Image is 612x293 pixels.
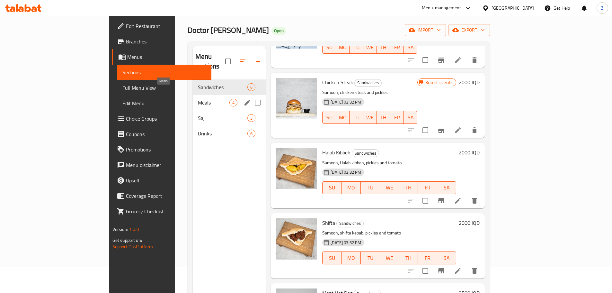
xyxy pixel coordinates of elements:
button: delete [467,193,482,208]
span: Menu disclaimer [126,161,206,169]
div: [GEOGRAPHIC_DATA] [492,5,534,12]
button: FR [390,111,404,124]
span: Z [601,5,604,12]
span: SA [440,183,454,192]
span: SU [325,43,333,52]
button: FR [390,41,404,54]
span: Halab Kibbeh [322,148,350,157]
span: Sort sections [235,54,250,69]
span: Full Menu View [122,84,206,92]
button: WE [363,111,377,124]
button: Branch-specific-item [433,193,449,208]
div: items [247,83,255,91]
img: Halab Kibbeh [276,148,317,189]
a: Promotions [112,142,211,157]
div: Sandwiches [352,149,379,157]
a: Upsell [112,173,211,188]
div: Sandwiches6 [193,79,266,95]
span: 3 [248,115,255,121]
span: TH [402,253,415,263]
div: Saj3 [193,110,266,126]
button: MO [342,252,361,264]
a: Edit Menu [117,96,211,111]
button: export [448,24,490,36]
span: Sandwiches [355,79,381,87]
span: [DATE] 03:32 PM [328,169,364,175]
span: MO [344,253,358,263]
button: WE [363,41,377,54]
span: Chicken Steak [322,78,353,87]
span: TH [402,183,415,192]
a: Edit menu item [454,56,462,64]
span: Menus [127,53,206,61]
button: TU [361,252,380,264]
button: WE [380,181,399,194]
span: MO [339,43,347,52]
span: 6 [248,84,255,90]
span: SU [325,183,339,192]
span: TH [379,43,388,52]
span: SA [406,113,415,122]
div: Sandwiches [354,79,382,87]
button: TH [377,111,390,124]
button: FR [418,181,437,194]
button: SA [437,252,456,264]
span: import [410,26,441,34]
span: WE [383,253,396,263]
span: Doctor [PERSON_NAME] [188,23,269,37]
span: Select to update [419,194,432,207]
a: Edit menu item [454,197,462,205]
span: MO [339,113,347,122]
div: Saj [198,114,247,122]
p: Samoon, chicken steak and pickles [322,88,417,96]
span: export [454,26,485,34]
span: SA [406,43,415,52]
span: SA [440,253,454,263]
button: Add section [250,54,266,69]
span: Select to update [419,264,432,278]
a: Coverage Report [112,188,211,204]
button: SA [437,181,456,194]
h6: 2000 IQD [459,148,480,157]
button: Branch-specific-item [433,52,449,68]
div: Sandwiches [336,220,364,227]
span: TH [379,113,388,122]
span: 4 [230,100,237,106]
button: delete [467,52,482,68]
a: Edit menu item [454,126,462,134]
a: Grocery Checklist [112,204,211,219]
span: FR [393,113,401,122]
button: Branch-specific-item [433,123,449,138]
span: Sandwiches [198,83,247,91]
a: Coupons [112,126,211,142]
button: SA [404,111,417,124]
span: Choice Groups [126,115,206,123]
span: Get support on: [112,236,142,244]
h6: 2000 IQD [459,218,480,227]
button: delete [467,263,482,279]
button: SU [322,252,341,264]
div: items [247,130,255,137]
span: SU [325,113,333,122]
span: Edit Restaurant [126,22,206,30]
button: TU [361,181,380,194]
span: [DATE] 03:32 PM [328,99,364,105]
button: TH [399,252,418,264]
a: Choice Groups [112,111,211,126]
div: Menu-management [422,4,461,12]
a: Menus [112,49,211,65]
span: 1.0.0 [129,225,139,233]
button: Branch-specific-item [433,263,449,279]
span: Version: [112,225,128,233]
span: Shifta [322,218,335,228]
a: Branches [112,34,211,49]
span: Sandwiches [337,220,363,227]
button: FR [418,252,437,264]
img: Shifta [276,218,317,260]
span: WE [366,113,374,122]
a: Edit menu item [454,267,462,275]
button: WE [380,252,399,264]
span: FR [393,43,401,52]
button: TH [399,181,418,194]
button: MO [336,41,350,54]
